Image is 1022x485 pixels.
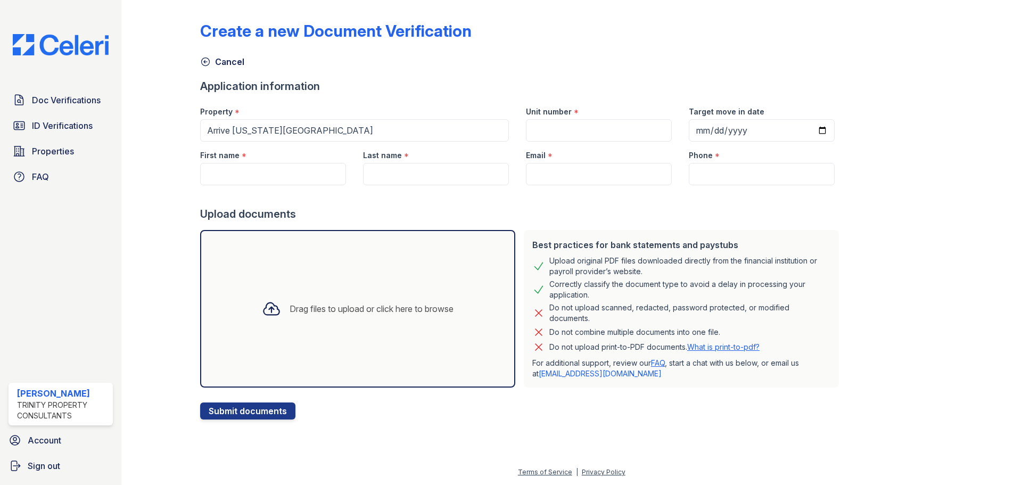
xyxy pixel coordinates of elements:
[9,141,113,162] a: Properties
[549,342,760,352] p: Do not upload print-to-PDF documents.
[4,455,117,476] a: Sign out
[363,150,402,161] label: Last name
[32,170,49,183] span: FAQ
[4,430,117,451] a: Account
[9,166,113,187] a: FAQ
[532,239,830,251] div: Best practices for bank statements and paystubs
[32,119,93,132] span: ID Verifications
[200,402,295,420] button: Submit documents
[576,468,578,476] div: |
[518,468,572,476] a: Terms of Service
[17,387,109,400] div: [PERSON_NAME]
[526,106,572,117] label: Unit number
[32,145,74,158] span: Properties
[689,106,764,117] label: Target move in date
[687,342,760,351] a: What is print-to-pdf?
[651,358,665,367] a: FAQ
[17,400,109,421] div: Trinity Property Consultants
[4,34,117,55] img: CE_Logo_Blue-a8612792a0a2168367f1c8372b55b34899dd931a85d93a1a3d3e32e68fde9ad4.png
[200,55,244,68] a: Cancel
[200,79,843,94] div: Application information
[549,302,830,324] div: Do not upload scanned, redacted, password protected, or modified documents.
[9,89,113,111] a: Doc Verifications
[200,21,472,40] div: Create a new Document Verification
[549,326,720,339] div: Do not combine multiple documents into one file.
[200,150,240,161] label: First name
[28,434,61,447] span: Account
[582,468,625,476] a: Privacy Policy
[549,256,830,277] div: Upload original PDF files downloaded directly from the financial institution or payroll provider’...
[200,106,233,117] label: Property
[532,358,830,379] p: For additional support, review our , start a chat with us below, or email us at
[200,207,843,221] div: Upload documents
[526,150,546,161] label: Email
[32,94,101,106] span: Doc Verifications
[549,279,830,300] div: Correctly classify the document type to avoid a delay in processing your application.
[689,150,713,161] label: Phone
[9,115,113,136] a: ID Verifications
[28,459,60,472] span: Sign out
[290,302,454,315] div: Drag files to upload or click here to browse
[539,369,662,378] a: [EMAIL_ADDRESS][DOMAIN_NAME]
